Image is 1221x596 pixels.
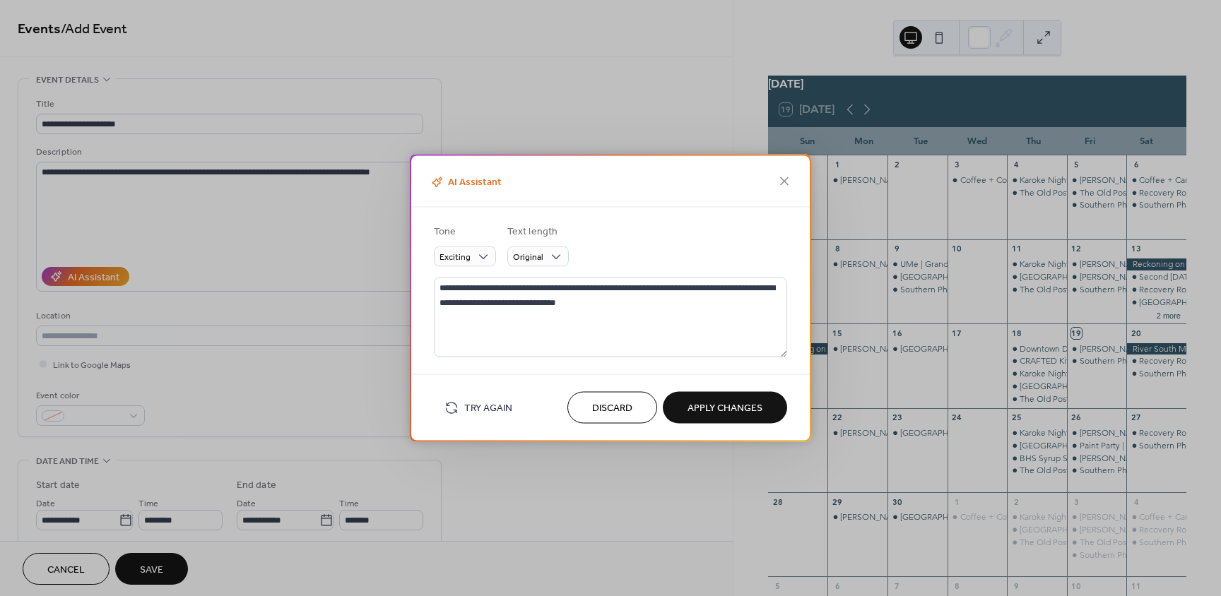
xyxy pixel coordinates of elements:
[440,249,471,266] span: Exciting
[507,225,566,239] div: Text length
[592,401,632,416] span: Discard
[434,396,523,419] button: Try Again
[688,401,762,416] span: Apply Changes
[513,249,543,266] span: Original
[434,225,493,239] div: Tone
[428,174,502,191] span: AI Assistant
[464,401,512,416] span: Try Again
[663,392,787,424] button: Apply Changes
[567,392,657,424] button: Discard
